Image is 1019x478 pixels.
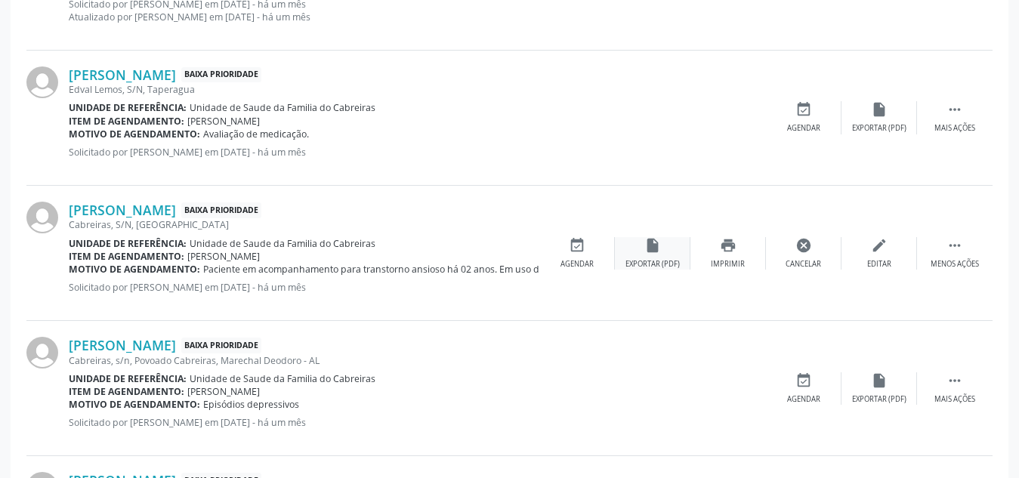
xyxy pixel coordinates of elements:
[69,416,766,429] p: Solicitado por [PERSON_NAME] em [DATE] - há um mês
[946,237,963,254] i: 
[26,66,58,98] img: img
[187,115,260,128] span: [PERSON_NAME]
[871,101,888,118] i: insert_drive_file
[787,394,820,405] div: Agendar
[181,67,261,83] span: Baixa Prioridade
[795,372,812,389] i: event_available
[203,398,299,411] span: Episódios depressivos
[560,259,594,270] div: Agendar
[711,259,745,270] div: Imprimir
[190,101,375,114] span: Unidade de Saude da Familia do Cabreiras
[69,354,766,367] div: Cabreiras, s/n, Povoado Cabreiras, Marechal Deodoro - AL
[69,101,187,114] b: Unidade de referência:
[69,218,539,231] div: Cabreiras, S/N, [GEOGRAPHIC_DATA]
[795,237,812,254] i: cancel
[931,259,979,270] div: Menos ações
[26,337,58,369] img: img
[203,263,991,276] span: Paciente em acompanhamento para transtorno ansioso há 02 anos. Em uso de [MEDICAL_DATA] 2mg (0-0-...
[852,123,906,134] div: Exportar (PDF)
[69,372,187,385] b: Unidade de referência:
[187,250,260,263] span: [PERSON_NAME]
[871,237,888,254] i: edit
[69,385,184,398] b: Item de agendamento:
[720,237,736,254] i: print
[934,394,975,405] div: Mais ações
[69,337,176,353] a: [PERSON_NAME]
[69,281,539,294] p: Solicitado por [PERSON_NAME] em [DATE] - há um mês
[69,250,184,263] b: Item de agendamento:
[569,237,585,254] i: event_available
[203,128,309,140] span: Avaliação de medicação.
[181,338,261,353] span: Baixa Prioridade
[181,202,261,218] span: Baixa Prioridade
[946,101,963,118] i: 
[871,372,888,389] i: insert_drive_file
[625,259,680,270] div: Exportar (PDF)
[946,372,963,389] i: 
[26,202,58,233] img: img
[644,237,661,254] i: insert_drive_file
[786,259,821,270] div: Cancelar
[190,372,375,385] span: Unidade de Saude da Familia do Cabreiras
[867,259,891,270] div: Editar
[69,263,200,276] b: Motivo de agendamento:
[69,66,176,83] a: [PERSON_NAME]
[795,101,812,118] i: event_available
[787,123,820,134] div: Agendar
[69,202,176,218] a: [PERSON_NAME]
[69,128,200,140] b: Motivo de agendamento:
[187,385,260,398] span: [PERSON_NAME]
[69,237,187,250] b: Unidade de referência:
[852,394,906,405] div: Exportar (PDF)
[934,123,975,134] div: Mais ações
[69,146,766,159] p: Solicitado por [PERSON_NAME] em [DATE] - há um mês
[69,83,766,96] div: Edval Lemos, S/N, Taperagua
[190,237,375,250] span: Unidade de Saude da Familia do Cabreiras
[69,115,184,128] b: Item de agendamento:
[69,398,200,411] b: Motivo de agendamento:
